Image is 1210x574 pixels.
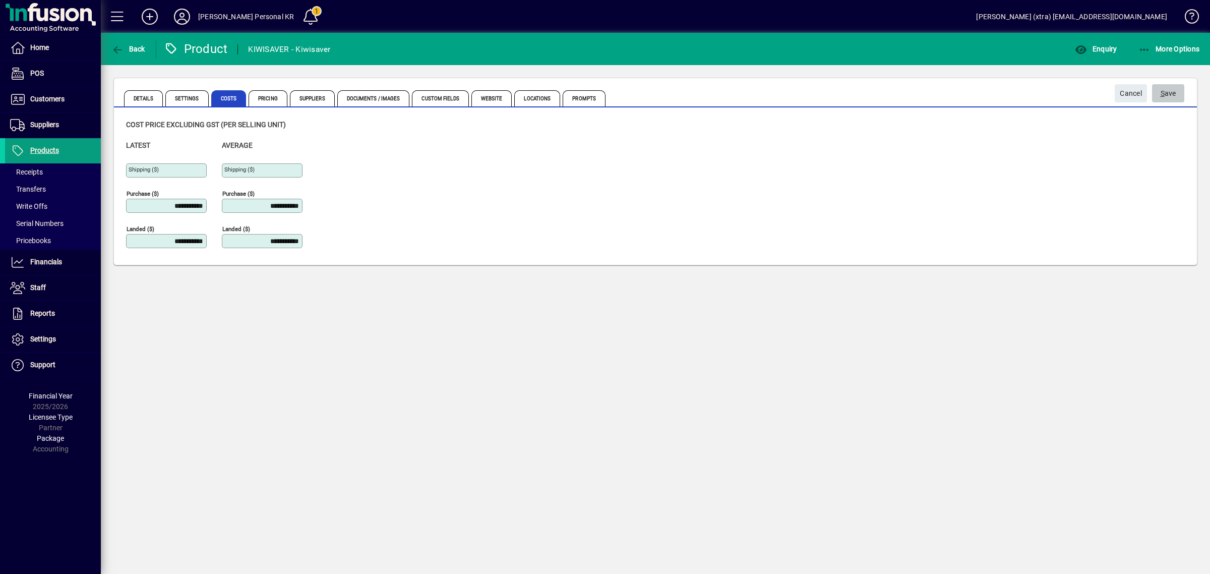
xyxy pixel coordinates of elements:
mat-label: Purchase ($) [127,190,159,197]
a: Pricebooks [5,232,101,249]
div: KIWISAVER - Kiwisaver [248,41,330,58]
a: Receipts [5,163,101,181]
div: [PERSON_NAME] (xtra) [EMAIL_ADDRESS][DOMAIN_NAME] [976,9,1167,25]
span: Suppliers [30,121,59,129]
span: Reports [30,309,55,317]
a: POS [5,61,101,86]
a: Serial Numbers [5,215,101,232]
mat-label: Landed ($) [127,225,154,233]
span: More Options [1138,45,1200,53]
span: Latest [126,141,150,149]
span: Documents / Images [337,90,410,106]
a: Transfers [5,181,101,198]
a: Home [5,35,101,61]
button: Enquiry [1072,40,1119,58]
span: Cancel [1120,85,1142,102]
span: Average [222,141,253,149]
span: Customers [30,95,65,103]
span: Support [30,361,55,369]
span: Package [37,434,64,442]
span: Website [471,90,512,106]
span: Cost price excluding GST (per selling unit) [126,121,286,129]
span: Settings [30,335,56,343]
mat-label: Purchase ($) [222,190,255,197]
span: Back [111,45,145,53]
span: Transfers [10,185,46,193]
a: Write Offs [5,198,101,215]
button: More Options [1136,40,1202,58]
mat-label: Shipping ($) [224,166,255,173]
button: Add [134,8,166,26]
span: Receipts [10,168,43,176]
a: Support [5,353,101,378]
a: Knowledge Base [1177,2,1197,35]
span: Details [124,90,163,106]
span: Write Offs [10,202,47,210]
span: Custom Fields [412,90,468,106]
span: S [1161,89,1165,97]
a: Staff [5,275,101,301]
span: Products [30,146,59,154]
span: Serial Numbers [10,219,64,227]
span: Staff [30,283,46,292]
span: POS [30,69,44,77]
span: Home [30,43,49,51]
span: Pricing [249,90,287,106]
a: Financials [5,250,101,275]
span: Settings [165,90,209,106]
div: Product [164,41,228,57]
span: Suppliers [290,90,335,106]
button: Cancel [1115,84,1147,102]
mat-label: Shipping ($) [129,166,159,173]
span: Financials [30,258,62,266]
span: Locations [514,90,560,106]
app-page-header-button: Back [101,40,156,58]
span: Costs [211,90,247,106]
a: Settings [5,327,101,352]
a: Reports [5,301,101,326]
span: Licensee Type [29,413,73,421]
button: Save [1152,84,1184,102]
span: Enquiry [1075,45,1117,53]
button: Back [109,40,148,58]
span: Pricebooks [10,237,51,245]
span: ave [1161,85,1176,102]
a: Customers [5,87,101,112]
button: Profile [166,8,198,26]
mat-label: Landed ($) [222,225,250,233]
span: Prompts [563,90,606,106]
div: [PERSON_NAME] Personal KR [198,9,294,25]
span: Financial Year [29,392,73,400]
a: Suppliers [5,112,101,138]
